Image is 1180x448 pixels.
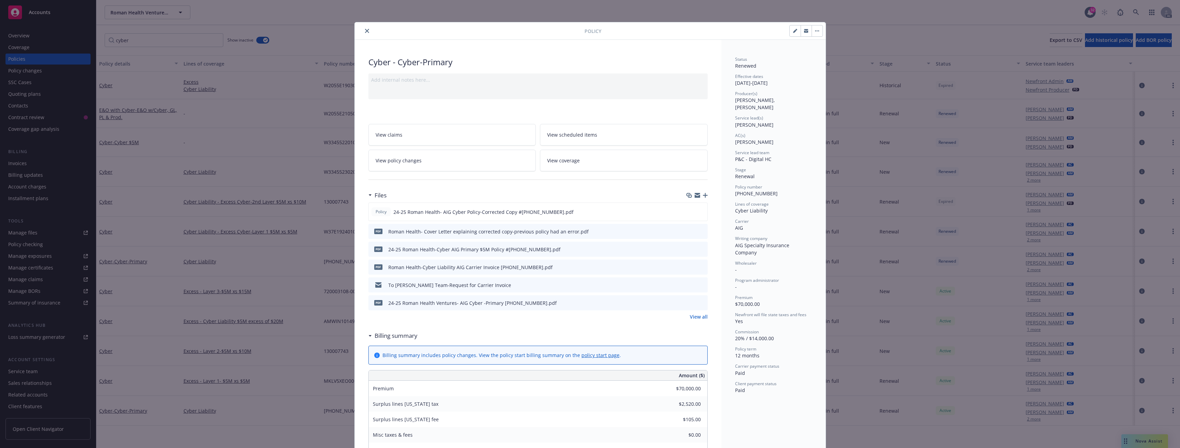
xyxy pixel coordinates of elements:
[688,228,693,235] button: download file
[547,131,597,138] span: View scheduled items
[373,385,394,392] span: Premium
[735,277,779,283] span: Program administrator
[688,246,693,253] button: download file
[375,191,387,200] h3: Files
[374,300,382,305] span: pdf
[735,184,762,190] span: Policy number
[585,27,601,35] span: Policy
[735,201,769,207] span: Lines of coverage
[735,167,746,173] span: Stage
[376,157,422,164] span: View policy changes
[735,218,749,224] span: Carrier
[368,124,536,146] a: View claims
[735,91,757,96] span: Producer(s)
[699,299,705,307] button: preview file
[735,335,774,342] span: 20% / $14,000.00
[660,430,705,440] input: 0.00
[735,318,743,324] span: Yes
[735,236,767,241] span: Writing company
[735,352,759,359] span: 12 months
[373,416,439,423] span: Surplus lines [US_STATE] fee
[735,122,774,128] span: [PERSON_NAME]
[374,229,382,234] span: pdf
[688,299,693,307] button: download file
[375,331,417,340] h3: Billing summary
[540,124,708,146] a: View scheduled items
[735,387,745,393] span: Paid
[698,208,705,216] button: preview file
[540,150,708,171] a: View coverage
[735,173,755,180] span: Renewal
[388,299,557,307] div: 24-25 Roman Health Ventures- AIG Cyber -Primary [PHONE_NUMBER].pdf
[690,313,708,320] a: View all
[368,191,387,200] div: Files
[735,260,757,266] span: Wholesaler
[393,208,574,216] span: 24-25 Roman Health- AIG Cyber Policy-Corrected Copy #[PHONE_NUMBER].pdf
[382,352,621,359] div: Billing summary includes policy changes. View the policy start billing summary on the .
[735,73,763,79] span: Effective dates
[687,208,693,216] button: download file
[735,301,760,307] span: $70,000.00
[735,133,745,138] span: AC(s)
[699,282,705,289] button: preview file
[735,329,759,335] span: Commission
[735,346,756,352] span: Policy term
[735,266,737,273] span: -
[373,432,413,438] span: Misc taxes & fees
[374,264,382,269] span: pdf
[660,399,705,409] input: 0.00
[735,312,806,318] span: Newfront will file state taxes and fees
[735,295,753,300] span: Premium
[735,73,812,87] div: [DATE] - [DATE]
[735,150,769,156] span: Service lead team
[735,190,778,197] span: [PHONE_NUMBER]
[735,139,774,145] span: [PERSON_NAME]
[735,115,763,121] span: Service lead(s)
[371,76,705,83] div: Add internal notes here...
[660,383,705,394] input: 0.00
[735,370,745,376] span: Paid
[688,264,693,271] button: download file
[388,246,560,253] div: 24-25 Roman Health-Cyber AIG Primary $5M Policy #[PHONE_NUMBER].pdf
[368,56,708,68] div: Cyber - Cyber-Primary
[735,363,779,369] span: Carrier payment status
[688,282,693,289] button: download file
[374,209,388,215] span: Policy
[388,264,553,271] div: Roman Health-Cyber Liability AIG Carrier Invoice [PHONE_NUMBER].pdf
[368,331,417,340] div: Billing summary
[581,352,619,358] a: policy start page
[735,56,747,62] span: Status
[735,97,776,111] span: [PERSON_NAME], [PERSON_NAME]
[735,225,743,231] span: AIG
[363,27,371,35] button: close
[368,150,536,171] a: View policy changes
[376,131,402,138] span: View claims
[547,157,580,164] span: View coverage
[735,207,812,214] div: Cyber Liability
[660,414,705,425] input: 0.00
[735,242,791,256] span: AIG Specialty Insurance Company
[374,246,382,252] span: pdf
[679,372,705,379] span: Amount ($)
[735,156,771,162] span: P&C - Digital HC
[699,264,705,271] button: preview file
[388,228,589,235] div: Roman Health- Cover Letter explaining corrected copy-previous policy had an error.pdf
[699,228,705,235] button: preview file
[735,284,737,290] span: -
[373,401,438,407] span: Surplus lines [US_STATE] tax
[388,282,511,289] div: To [PERSON_NAME] Team-Request for Carrier Invoice
[735,62,756,69] span: Renewed
[699,246,705,253] button: preview file
[735,381,777,387] span: Client payment status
